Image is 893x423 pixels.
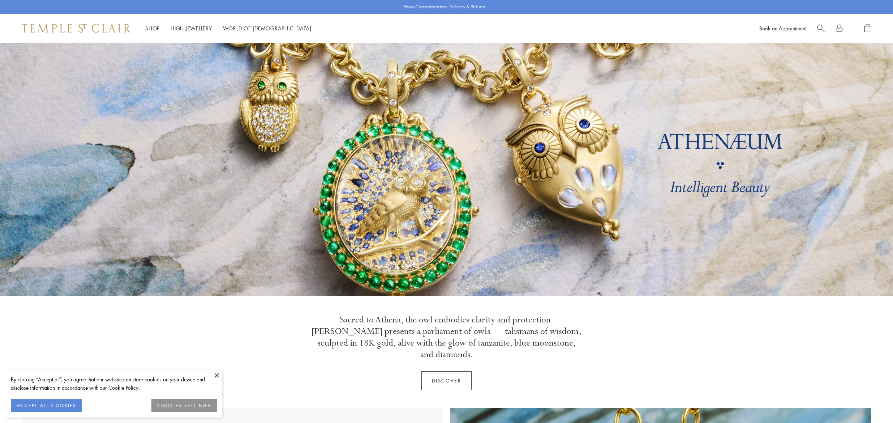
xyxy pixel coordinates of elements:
a: Open Shopping Bag [864,24,871,33]
div: By clicking “Accept all”, you agree that our website can store cookies on your device and disclos... [11,375,217,392]
nav: Main navigation [145,24,312,33]
a: High JewelleryHigh Jewellery [171,25,212,32]
button: COOKIES SETTINGS [151,399,217,412]
a: Discover [421,371,472,390]
button: ACCEPT ALL COOKIES [11,399,82,412]
a: World of [DEMOGRAPHIC_DATA]World of [DEMOGRAPHIC_DATA] [223,25,312,32]
a: ShopShop [145,25,160,32]
p: Sacred to Athena, the owl embodies clarity and protection. [PERSON_NAME] presents a parliament of... [311,314,582,360]
a: Search [817,24,825,33]
p: Enjoy Complimentary Delivery & Returns [404,3,486,10]
a: Book an Appointment [759,25,806,32]
img: Temple St. Clair [22,24,131,33]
